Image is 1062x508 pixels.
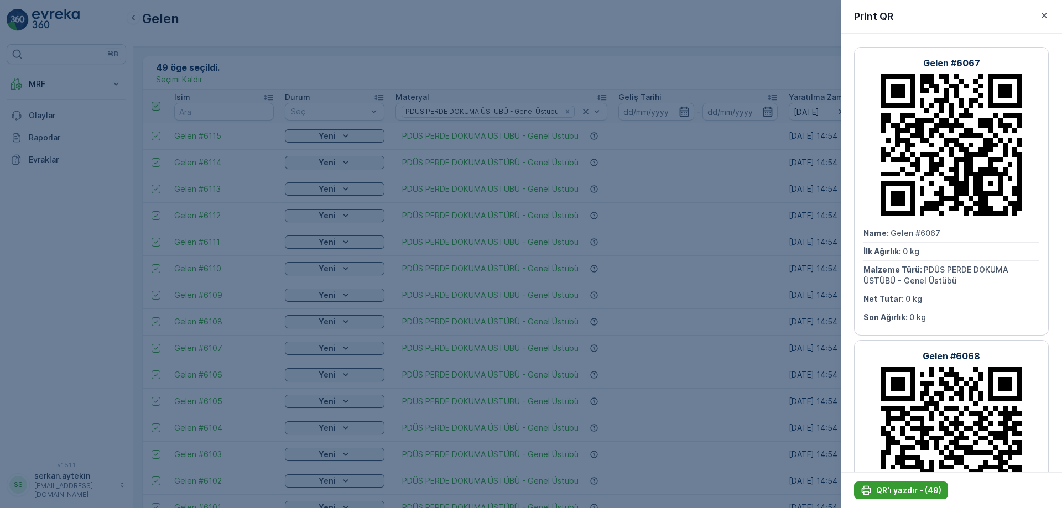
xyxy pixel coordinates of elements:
span: 0 kg [905,294,922,303]
span: 0 kg [903,247,919,256]
p: QR'ı yazdır - (49) [876,485,941,496]
p: Gelen #6068 [923,349,980,363]
span: Net Tutar : [863,294,905,303]
p: Gelen #6067 [923,56,980,70]
span: İlk Ağırlık : [863,247,903,256]
span: 0 kg [909,312,926,322]
span: Son Ağırlık : [863,312,909,322]
span: PDÜS PERDE DOKUMA ÜSTÜBÜ - Genel Üstübü [863,265,1011,285]
button: QR'ı yazdır - (49) [854,481,948,499]
p: Print QR [854,9,893,24]
span: Name : [863,228,891,238]
span: Gelen #6067 [891,228,940,238]
span: Malzeme Türü : [863,265,924,274]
